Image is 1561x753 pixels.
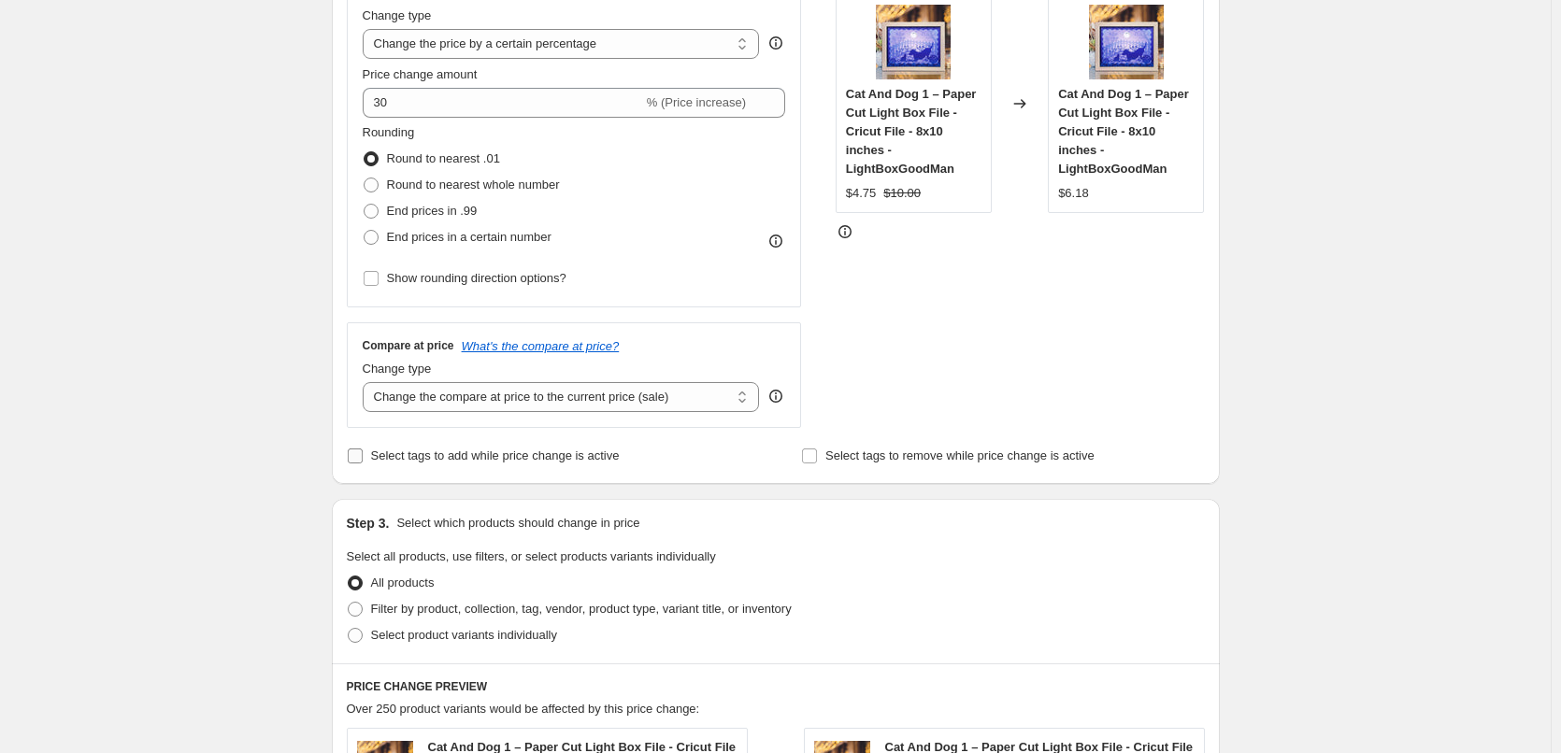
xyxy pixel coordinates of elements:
div: help [766,387,785,405]
span: Over 250 product variants would be affected by this price change: [347,702,700,716]
span: Round to nearest .01 [387,151,500,165]
span: Price change amount [363,67,478,81]
h6: PRICE CHANGE PREVIEW [347,679,1205,694]
div: $4.75 [846,184,877,203]
img: cat-and-dog-1-paper-cut-light-box-file-cricut-file-8x10-inches-lightboxgoodman-lightboxgoodman-1_... [1089,5,1164,79]
h3: Compare at price [363,338,454,353]
span: Select tags to remove while price change is active [825,448,1095,462]
p: Select which products should change in price [396,514,639,533]
span: Select all products, use filters, or select products variants individually [347,549,716,563]
span: Round to nearest whole number [387,178,560,192]
div: $6.18 [1058,184,1089,203]
span: Rounding [363,125,415,139]
span: % (Price increase) [647,95,746,109]
span: End prices in .99 [387,204,478,218]
strike: $10.00 [883,184,921,203]
input: -15 [363,88,643,118]
span: End prices in a certain number [387,230,551,244]
span: Select product variants individually [371,628,557,642]
span: Show rounding direction options? [387,271,566,285]
span: Cat And Dog 1 – Paper Cut Light Box File - Cricut File - 8x10 inches - LightBoxGoodMan [1058,87,1189,176]
span: Select tags to add while price change is active [371,448,620,462]
img: cat-and-dog-1-paper-cut-light-box-file-cricut-file-8x10-inches-lightboxgoodman-lightboxgoodman-1_... [876,5,951,79]
h2: Step 3. [347,514,390,533]
span: Filter by product, collection, tag, vendor, product type, variant title, or inventory [371,602,792,616]
span: All products [371,575,435,590]
span: Change type [363,8,432,22]
span: Cat And Dog 1 – Paper Cut Light Box File - Cricut File - 8x10 inches - LightBoxGoodMan [846,87,977,176]
div: help [766,34,785,52]
span: Change type [363,362,432,376]
button: What's the compare at price? [462,339,620,353]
